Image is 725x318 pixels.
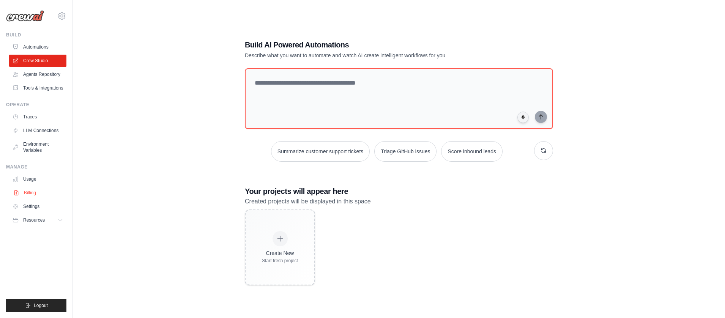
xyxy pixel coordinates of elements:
[9,214,66,226] button: Resources
[9,55,66,67] a: Crew Studio
[6,102,66,108] div: Operate
[10,187,67,199] a: Billing
[262,249,298,257] div: Create New
[6,299,66,312] button: Logout
[271,141,370,162] button: Summarize customer support tickets
[9,124,66,137] a: LLM Connections
[9,111,66,123] a: Traces
[441,141,503,162] button: Score inbound leads
[6,164,66,170] div: Manage
[9,200,66,213] a: Settings
[374,141,437,162] button: Triage GitHub issues
[6,32,66,38] div: Build
[9,173,66,185] a: Usage
[9,68,66,80] a: Agents Repository
[262,258,298,264] div: Start fresh project
[9,41,66,53] a: Automations
[9,82,66,94] a: Tools & Integrations
[6,10,44,22] img: Logo
[517,112,529,123] button: Click to speak your automation idea
[245,52,500,59] p: Describe what you want to automate and watch AI create intelligent workflows for you
[34,302,48,309] span: Logout
[245,186,553,197] h3: Your projects will appear here
[534,141,553,160] button: Get new suggestions
[9,138,66,156] a: Environment Variables
[245,39,500,50] h1: Build AI Powered Automations
[23,217,45,223] span: Resources
[245,197,553,206] p: Created projects will be displayed in this space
